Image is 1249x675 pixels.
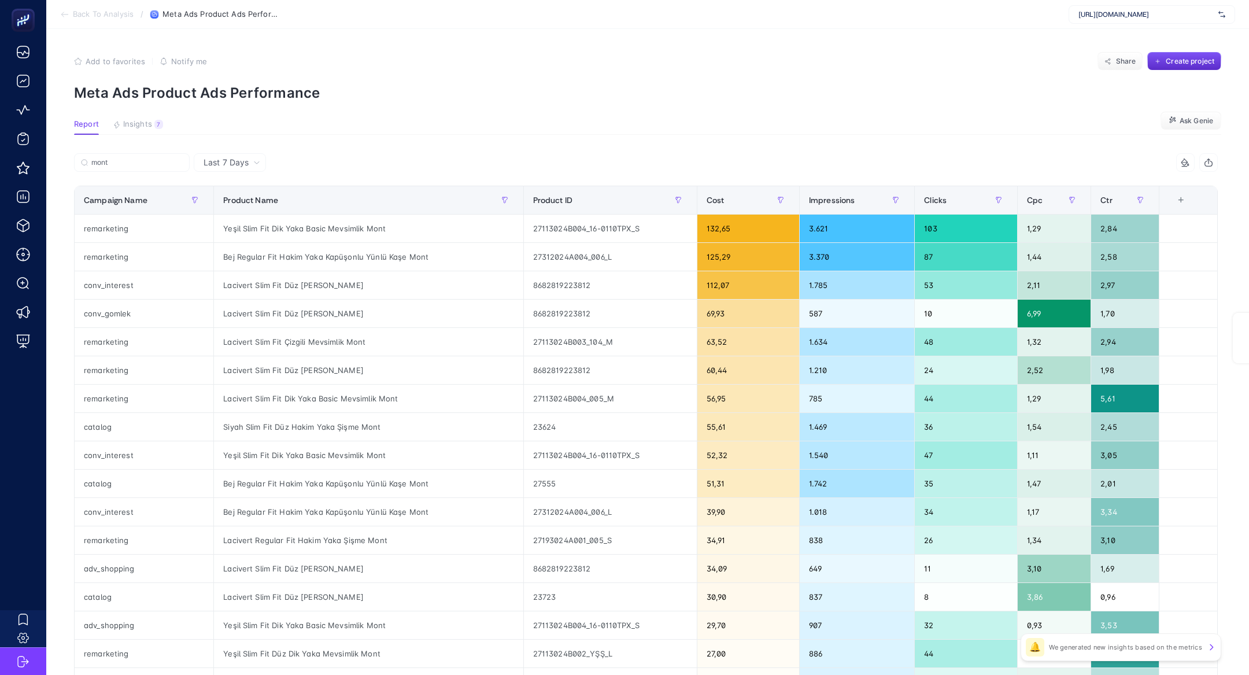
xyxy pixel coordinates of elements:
div: 8682819223812 [524,300,697,327]
div: 44 [915,640,1017,667]
div: Yeşil Slim Fit Dik Yaka Basic Mevsimlik Mont [214,215,523,242]
span: Cost [707,196,725,205]
div: Lacivert Regular Fit Hakim Yaka Şişme Mont [214,526,523,554]
button: Create project [1147,52,1221,71]
button: Share [1098,52,1143,71]
div: 8682819223812 [524,356,697,384]
div: 8 [915,583,1017,611]
span: / [141,9,143,19]
div: catalog [75,413,213,441]
div: 3,05 [1091,441,1159,469]
div: 26 [915,526,1017,554]
div: 24 [915,356,1017,384]
div: Yeşil Slim Fit Düz Dik Yaka Mevsimlik Mont [214,640,523,667]
div: 125,29 [697,243,799,271]
div: Lacivert Slim Fit Dik Yaka Basic Mevsimlik Mont [214,385,523,412]
div: 3,86 [1018,583,1091,611]
div: 2,52 [1018,356,1091,384]
div: conv_interest [75,271,213,299]
div: Lacivert Slim Fit Düz [PERSON_NAME] [214,583,523,611]
div: Lacivert Slim Fit Düz [PERSON_NAME] [214,271,523,299]
span: [URL][DOMAIN_NAME] [1078,10,1214,19]
div: 1.742 [800,470,915,497]
input: Search [91,158,183,167]
div: 23723 [524,583,697,611]
div: 3.370 [800,243,915,271]
div: 1,98 [1091,356,1159,384]
div: 2,45 [1091,413,1159,441]
div: 27,00 [697,640,799,667]
div: Lacivert Slim Fit Düz [PERSON_NAME] [214,300,523,327]
div: 103 [915,215,1017,242]
div: 27193024A001_005_S [524,526,697,554]
div: 3,34 [1091,498,1159,526]
div: 1,70 [1091,300,1159,327]
span: Notify me [171,57,207,66]
div: remarketing [75,526,213,554]
div: 8 items selected [1169,196,1178,221]
div: 1.210 [800,356,915,384]
div: 27113024B003_104_M [524,328,697,356]
div: 10 [915,300,1017,327]
div: Bej Regular Fit Hakim Yaka Kapüşonlu Yünlü Kaşe Mont [214,243,523,271]
p: We generated new insights based on the metrics [1049,643,1202,652]
button: Ask Genie [1161,112,1221,130]
div: 1.018 [800,498,915,526]
div: 23624 [524,413,697,441]
div: 39,90 [697,498,799,526]
div: 1,47 [1018,470,1091,497]
div: 27113024B004_16-0110TPX_S [524,441,697,469]
div: 1,29 [1018,215,1091,242]
div: remarketing [75,640,213,667]
p: Meta Ads Product Ads Performance [74,84,1221,101]
span: Report [74,120,99,129]
div: 27113024B002_YŞŞ_L [524,640,697,667]
div: 7 [154,120,163,129]
div: remarketing [75,243,213,271]
div: 44 [915,385,1017,412]
div: 56,95 [697,385,799,412]
div: 69,93 [697,300,799,327]
div: remarketing [75,356,213,384]
span: Insights [123,120,152,129]
div: 1,44 [1018,243,1091,271]
div: 0,96 [1091,583,1159,611]
div: 1,34 [1018,526,1091,554]
div: 1.634 [800,328,915,356]
div: 3.621 [800,215,915,242]
div: 3,53 [1091,611,1159,639]
div: 47 [915,441,1017,469]
div: 2,94 [1091,328,1159,356]
div: 0,61 [1018,640,1091,667]
div: 837 [800,583,915,611]
div: 34,09 [697,555,799,582]
div: 34 [915,498,1017,526]
div: Siyah Slim Fit Düz Hakim Yaka Şişme Mont [214,413,523,441]
div: 1.540 [800,441,915,469]
div: Bej Regular Fit Hakim Yaka Kapüşonlu Yünlü Kaşe Mont [214,498,523,526]
div: 1,69 [1091,555,1159,582]
div: 907 [800,611,915,639]
div: 785 [800,385,915,412]
img: svg%3e [1218,9,1225,20]
span: Impressions [809,196,855,205]
div: remarketing [75,215,213,242]
div: 36 [915,413,1017,441]
div: 1,29 [1018,385,1091,412]
div: 587 [800,300,915,327]
div: 87 [915,243,1017,271]
span: Back To Analysis [73,10,134,19]
div: 1,32 [1018,328,1091,356]
span: Last 7 Days [204,157,249,168]
div: Yeşil Slim Fit Dik Yaka Basic Mevsimlik Mont [214,611,523,639]
div: 1,54 [1018,413,1091,441]
div: 52,32 [697,441,799,469]
div: 8682819223812 [524,271,697,299]
div: remarketing [75,328,213,356]
div: 27113024B004_16-0110TPX_S [524,611,697,639]
div: 1.785 [800,271,915,299]
div: 2,01 [1091,470,1159,497]
span: Ask Genie [1180,116,1213,126]
div: 35 [915,470,1017,497]
div: 27555 [524,470,697,497]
